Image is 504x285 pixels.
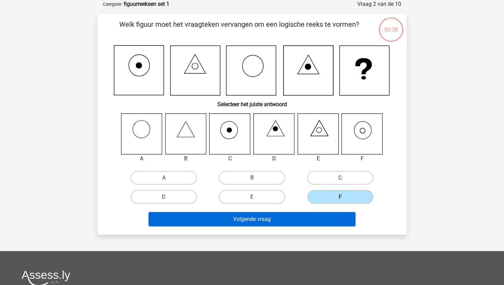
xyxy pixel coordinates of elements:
[116,154,168,163] div: A
[108,96,396,108] h6: Selecteer het juiste antwoord
[292,154,344,163] div: E
[131,171,197,185] label: A
[307,171,373,185] label: C
[378,17,404,34] div: 00:38
[124,1,169,7] strong: figuurreeksen set 1
[219,190,285,204] label: E
[336,154,388,163] div: F
[219,171,285,185] label: B
[148,212,356,226] button: Volgende vraag
[131,190,197,204] label: D
[204,154,256,163] div: C
[160,154,212,163] div: B
[248,154,300,163] div: D
[307,190,373,204] label: F
[103,2,122,7] small: Categorie:
[108,19,370,40] p: Welk figuur moet het vraagteken vervangen om een logische reeks te vormen?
